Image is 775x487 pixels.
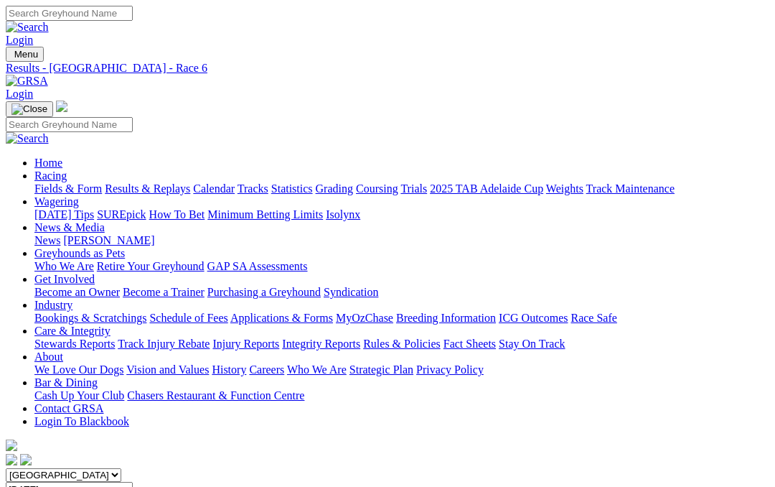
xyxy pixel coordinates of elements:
[14,49,38,60] span: Menu
[6,132,49,145] img: Search
[230,312,333,324] a: Applications & Forms
[34,402,103,414] a: Contact GRSA
[34,363,769,376] div: About
[34,234,60,246] a: News
[430,182,543,195] a: 2025 TAB Adelaide Cup
[443,338,496,350] a: Fact Sheets
[207,208,323,221] a: Minimum Betting Limits
[34,286,120,298] a: Become an Owner
[34,273,95,285] a: Get Involved
[34,376,98,389] a: Bar & Dining
[238,182,268,195] a: Tracks
[34,389,769,402] div: Bar & Dining
[34,299,72,311] a: Industry
[336,312,393,324] a: MyOzChase
[6,34,33,46] a: Login
[356,182,398,195] a: Coursing
[34,260,769,273] div: Greyhounds as Pets
[249,363,284,376] a: Careers
[34,338,769,351] div: Care & Integrity
[20,454,32,465] img: twitter.svg
[34,363,123,376] a: We Love Our Dogs
[34,195,79,208] a: Wagering
[34,182,769,195] div: Racing
[149,312,227,324] a: Schedule of Fees
[6,440,17,451] img: logo-grsa-white.png
[34,221,105,233] a: News & Media
[6,117,133,132] input: Search
[118,338,210,350] a: Track Injury Rebate
[126,363,209,376] a: Vision and Values
[416,363,484,376] a: Privacy Policy
[271,182,313,195] a: Statistics
[63,234,154,246] a: [PERSON_NAME]
[400,182,427,195] a: Trials
[6,101,53,117] button: Toggle navigation
[34,157,62,169] a: Home
[34,338,115,350] a: Stewards Reports
[499,312,568,324] a: ICG Outcomes
[34,351,63,363] a: About
[363,338,441,350] a: Rules & Policies
[97,208,146,221] a: SUREpick
[546,182,583,195] a: Weights
[127,389,304,402] a: Chasers Restaurant & Function Centre
[193,182,235,195] a: Calendar
[349,363,413,376] a: Strategic Plan
[6,454,17,465] img: facebook.svg
[34,182,102,195] a: Fields & Form
[324,286,378,298] a: Syndication
[6,6,133,21] input: Search
[6,75,48,88] img: GRSA
[499,338,565,350] a: Stay On Track
[586,182,675,195] a: Track Maintenance
[316,182,353,195] a: Grading
[34,170,67,182] a: Racing
[212,338,279,350] a: Injury Reports
[34,312,769,325] div: Industry
[56,101,67,112] img: logo-grsa-white.png
[396,312,496,324] a: Breeding Information
[149,208,205,221] a: How To Bet
[34,312,146,324] a: Bookings & Scratchings
[34,208,94,221] a: [DATE] Tips
[6,21,49,34] img: Search
[34,208,769,221] div: Wagering
[207,260,308,272] a: GAP SA Assessments
[105,182,190,195] a: Results & Replays
[34,286,769,299] div: Get Involved
[34,389,124,402] a: Cash Up Your Club
[6,62,769,75] a: Results - [GEOGRAPHIC_DATA] - Race 6
[282,338,360,350] a: Integrity Reports
[6,47,44,62] button: Toggle navigation
[34,415,129,427] a: Login To Blackbook
[97,260,205,272] a: Retire Your Greyhound
[34,234,769,247] div: News & Media
[123,286,205,298] a: Become a Trainer
[11,103,47,115] img: Close
[34,247,125,259] a: Greyhounds as Pets
[212,363,246,376] a: History
[6,88,33,100] a: Login
[287,363,347,376] a: Who We Are
[570,312,616,324] a: Race Safe
[326,208,360,221] a: Isolynx
[207,286,321,298] a: Purchasing a Greyhound
[34,260,94,272] a: Who We Are
[34,325,111,337] a: Care & Integrity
